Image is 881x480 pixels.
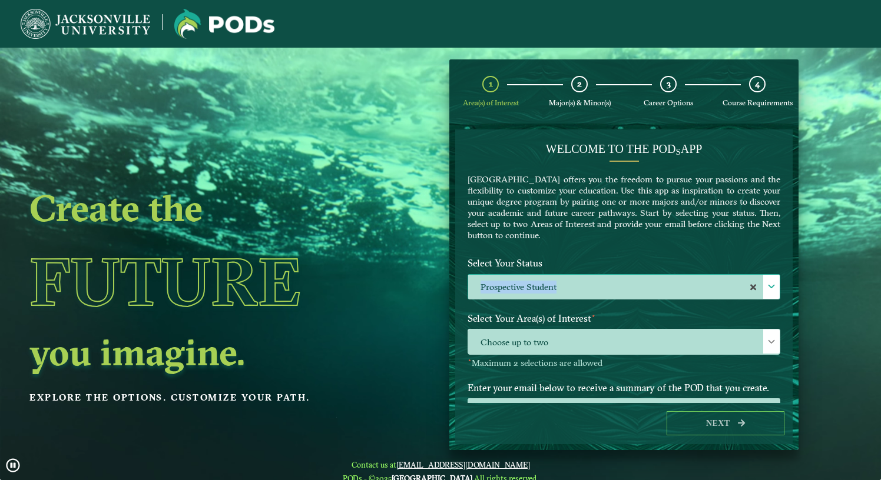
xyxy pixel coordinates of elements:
h1: Future [29,228,367,335]
p: Explore the options. Customize your path. [29,389,367,406]
span: Major(s) & Minor(s) [549,98,611,107]
label: Select Your Area(s) of Interest [459,308,789,329]
a: [EMAIL_ADDRESS][DOMAIN_NAME] [396,460,530,469]
label: Enter your email below to receive a summary of the POD that you create. [459,376,789,398]
h2: Create the [29,191,367,224]
h4: Welcome to the POD app [468,142,780,156]
span: 4 [755,78,760,89]
button: Next [667,411,784,435]
sup: ⋆ [591,311,596,320]
span: Area(s) of Interest [463,98,519,107]
label: Select Your Status [459,252,789,274]
p: [GEOGRAPHIC_DATA] offers you the freedom to pursue your passions and the flexibility to customize... [468,174,780,241]
h2: you imagine. [29,335,367,368]
label: Prospective Student [468,275,780,300]
sub: s [675,147,680,156]
span: 3 [667,78,671,89]
p: Maximum 2 selections are allowed [468,358,780,369]
sup: ⋆ [468,356,472,364]
input: Enter your email [468,398,780,424]
span: Choose up to two [468,329,780,355]
span: 1 [489,78,493,89]
span: Contact us at [343,460,538,469]
img: Jacksonville University logo [174,9,274,39]
span: Course Requirements [723,98,793,107]
span: Career Options [644,98,693,107]
span: 2 [577,78,582,89]
img: Jacksonville University logo [21,9,150,39]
